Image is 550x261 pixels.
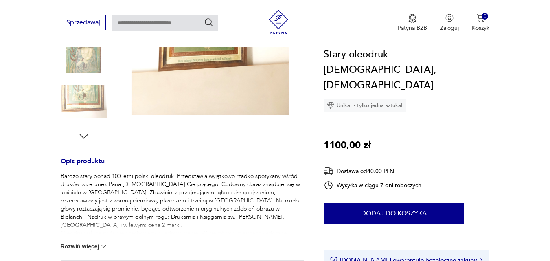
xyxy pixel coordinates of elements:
h1: Stary oleodruk [DEMOGRAPHIC_DATA], [DEMOGRAPHIC_DATA] [324,47,495,93]
img: Patyna - sklep z meblami i dekoracjami vintage [266,10,291,34]
img: chevron down [100,242,108,250]
p: Patyna B2B [398,24,427,32]
a: Ikona medaluPatyna B2B [398,14,427,32]
p: Zaloguj [440,24,459,32]
img: Zdjęcie produktu Stary oleodruk Ecce Homo, Jezus Bielański [61,79,107,125]
button: Patyna B2B [398,14,427,32]
img: Zdjęcie produktu Stary oleodruk Ecce Homo, Jezus Bielański [61,26,107,73]
div: Dostawa od 40,00 PLN [324,166,421,176]
div: Wysyłka w ciągu 7 dni roboczych [324,180,421,190]
button: 0Koszyk [472,14,489,32]
p: 1100,00 zł [324,138,371,153]
div: Unikat - tylko jedna sztuka! [324,99,406,112]
button: Rozwiń więcej [61,242,108,250]
div: 0 [482,13,489,20]
p: Koszyk [472,24,489,32]
img: Ikona dostawy [324,166,333,176]
button: Dodaj do koszyka [324,203,464,224]
img: Ikona koszyka [477,14,485,22]
img: Ikona medalu [408,14,416,23]
img: Ikona diamentu [327,102,334,109]
button: Sprzedawaj [61,15,106,30]
button: Zaloguj [440,14,459,32]
a: Sprzedawaj [61,20,106,26]
button: Szukaj [204,18,214,27]
img: Ikonka użytkownika [445,14,454,22]
h3: Opis produktu [61,159,304,172]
